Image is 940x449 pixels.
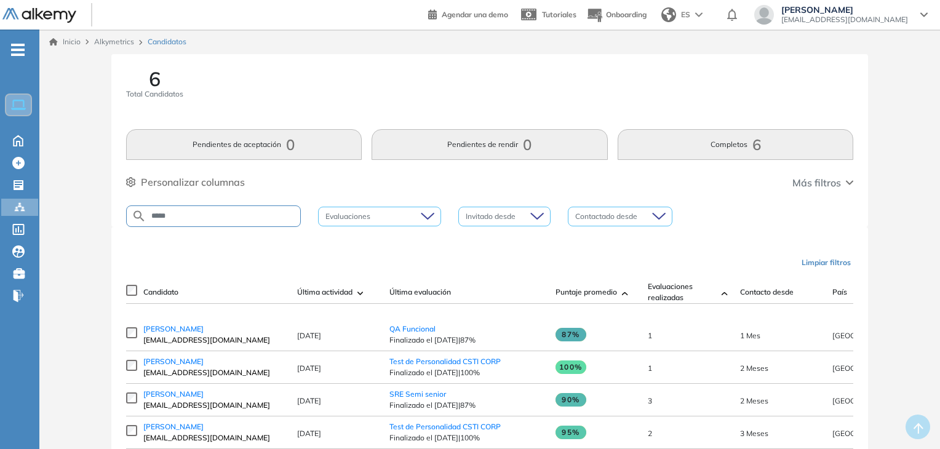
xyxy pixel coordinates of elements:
span: Candidato [143,287,178,298]
span: [PERSON_NAME] [143,324,204,333]
img: [missing "en.ARROW_ALT" translation] [622,292,628,295]
span: Personalizar columnas [141,175,245,189]
span: [EMAIL_ADDRESS][DOMAIN_NAME] [143,367,285,378]
img: SEARCH_ALT [132,209,146,224]
button: Onboarding [586,2,647,28]
span: 2 [648,429,652,438]
a: Test de Personalidad CSTI CORP [389,357,501,366]
span: Más filtros [792,175,841,190]
button: Personalizar columnas [126,175,245,189]
span: Puntaje promedio [556,287,617,298]
span: Finalizado el [DATE] | 87% [389,400,543,411]
span: [PERSON_NAME] [143,422,204,431]
span: Candidatos [148,36,186,47]
span: [GEOGRAPHIC_DATA] [832,429,909,438]
span: [PERSON_NAME] [143,357,204,366]
img: [missing "en.ARROW_ALT" translation] [722,292,728,295]
span: Contacto desde [740,287,794,298]
a: [PERSON_NAME] [143,324,285,335]
span: Onboarding [606,10,647,19]
span: [GEOGRAPHIC_DATA] [832,331,909,340]
span: 02-may-2025 [740,429,768,438]
span: 87% [556,328,586,341]
a: Test de Personalidad CSTI CORP [389,422,501,431]
span: [EMAIL_ADDRESS][DOMAIN_NAME] [781,15,908,25]
span: [EMAIL_ADDRESS][DOMAIN_NAME] [143,432,285,443]
span: Tutoriales [542,10,576,19]
img: [missing "en.ARROW_ALT" translation] [357,292,364,295]
button: Completos6 [618,129,854,160]
span: Última actividad [297,287,352,298]
span: Agendar una demo [442,10,508,19]
span: 1 [648,364,652,373]
span: 30-may-2025 [740,364,768,373]
span: [GEOGRAPHIC_DATA] [832,364,909,373]
button: Más filtros [792,175,853,190]
span: 90% [556,393,586,407]
a: Agendar una demo [428,6,508,21]
img: Logo [2,8,76,23]
button: Pendientes de aceptación0 [126,129,362,160]
span: [GEOGRAPHIC_DATA] [832,396,909,405]
a: [PERSON_NAME] [143,389,285,400]
span: Última evaluación [389,287,451,298]
img: world [661,7,676,22]
a: SRE Semi senior [389,389,446,399]
span: 95% [556,426,586,439]
span: [DATE] [297,364,321,373]
span: [DATE] [297,331,321,340]
a: [PERSON_NAME] [143,356,285,367]
span: País [832,287,847,298]
img: arrow [695,12,703,17]
span: 6 [149,69,161,89]
span: 1 [648,331,652,340]
span: 100% [556,360,586,374]
span: 3 [648,396,652,405]
button: Limpiar filtros [797,252,856,273]
a: Inicio [49,36,81,47]
span: 27-jun-2025 [740,331,760,340]
span: ES [681,9,690,20]
span: [EMAIL_ADDRESS][DOMAIN_NAME] [143,400,285,411]
span: [DATE] [297,396,321,405]
span: Finalizado el [DATE] | 100% [389,367,543,378]
span: Total Candidatos [126,89,183,100]
a: [PERSON_NAME] [143,421,285,432]
a: QA Funcional [389,324,436,333]
span: Finalizado el [DATE] | 87% [389,335,543,346]
span: [PERSON_NAME] [143,389,204,399]
span: Evaluaciones realizadas [648,281,717,303]
span: [DATE] [297,429,321,438]
span: Alkymetrics [94,37,134,46]
span: 19-may-2025 [740,396,768,405]
span: [EMAIL_ADDRESS][DOMAIN_NAME] [143,335,285,346]
span: Finalizado el [DATE] | 100% [389,432,543,443]
span: [PERSON_NAME] [781,5,908,15]
i: - [11,49,25,51]
button: Pendientes de rendir0 [372,129,608,160]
